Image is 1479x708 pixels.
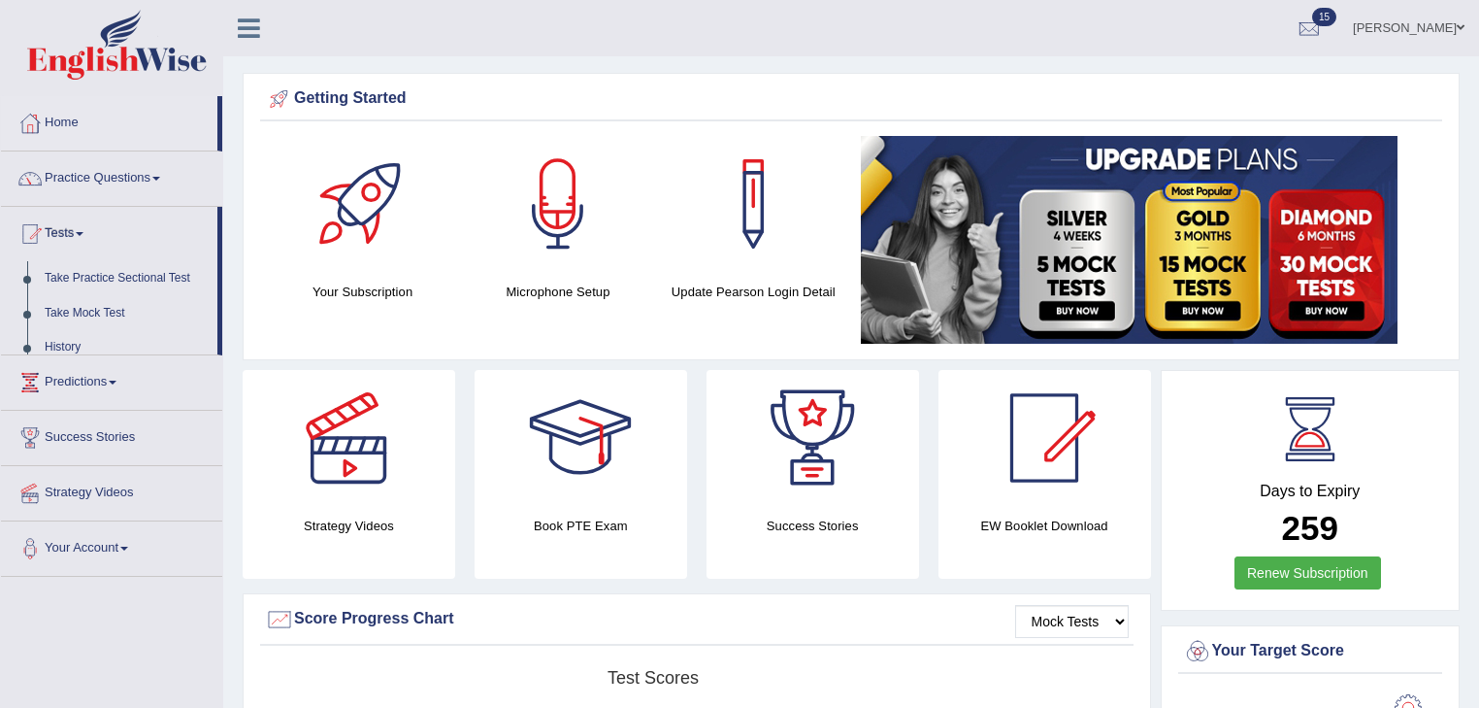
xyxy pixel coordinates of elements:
[861,136,1397,344] img: small5.jpg
[265,605,1129,634] div: Score Progress Chart
[1,522,222,570] a: Your Account
[1234,556,1381,590] a: Renew Subscription
[36,330,217,365] a: History
[475,516,687,536] h4: Book PTE Exam
[1183,637,1438,666] div: Your Target Score
[666,282,841,302] h4: Update Pearson Login Detail
[1,96,217,145] a: Home
[36,261,217,296] a: Take Practice Sectional Test
[243,516,455,536] h4: Strategy Videos
[470,282,645,302] h4: Microphone Setup
[265,84,1437,114] div: Getting Started
[1282,509,1338,547] b: 259
[608,668,699,688] tspan: Test scores
[275,282,450,302] h4: Your Subscription
[1,411,222,459] a: Success Stories
[1,152,222,200] a: Practice Questions
[938,516,1151,536] h4: EW Booklet Download
[1183,483,1438,500] h4: Days to Expiry
[1312,8,1336,26] span: 15
[36,296,217,331] a: Take Mock Test
[1,355,222,404] a: Predictions
[707,516,919,536] h4: Success Stories
[1,466,222,515] a: Strategy Videos
[1,207,217,255] a: Tests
